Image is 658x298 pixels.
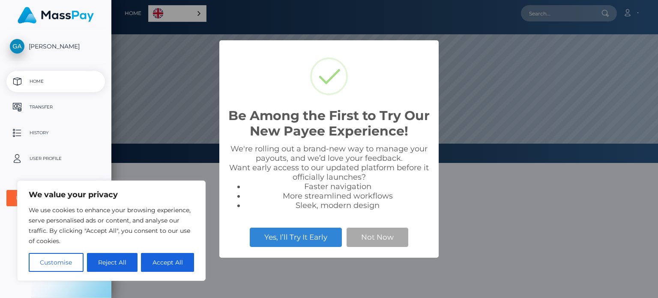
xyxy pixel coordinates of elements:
[6,190,105,206] button: User Agreements
[29,205,194,246] p: We use cookies to enhance your browsing experience, serve personalised ads or content, and analys...
[6,42,105,50] span: [PERSON_NAME]
[16,195,86,202] div: User Agreements
[228,144,430,210] div: We're rolling out a brand-new way to manage your payouts, and we’d love your feedback. Want early...
[245,201,430,210] li: Sleek, modern design
[347,228,408,247] button: Not Now
[250,228,342,247] button: Yes, I’ll Try It Early
[10,152,102,165] p: User Profile
[29,253,84,272] button: Customise
[245,191,430,201] li: More streamlined workflows
[87,253,138,272] button: Reject All
[10,101,102,114] p: Transfer
[10,126,102,139] p: History
[18,7,94,24] img: MassPay
[228,108,430,139] h2: Be Among the First to Try Our New Payee Experience!
[10,75,102,88] p: Home
[141,253,194,272] button: Accept All
[29,190,194,200] p: We value your privacy
[17,181,206,281] div: We value your privacy
[245,182,430,191] li: Faster navigation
